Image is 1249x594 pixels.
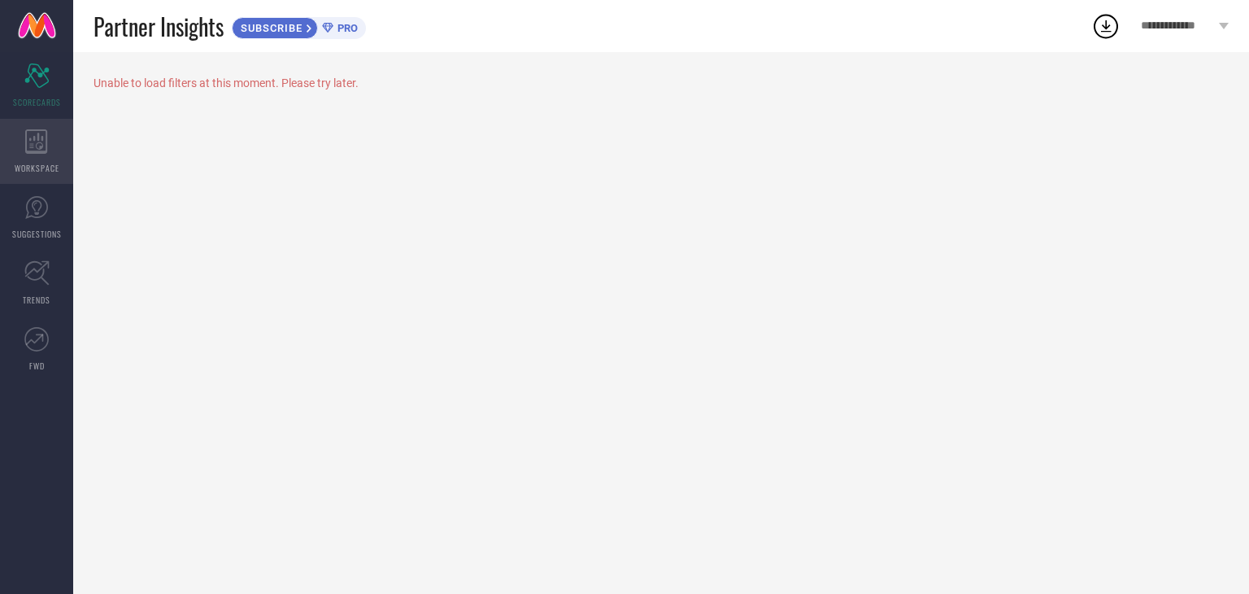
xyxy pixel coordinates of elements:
[233,22,307,34] span: SUBSCRIBE
[232,13,366,39] a: SUBSCRIBEPRO
[1091,11,1121,41] div: Open download list
[94,76,1229,90] div: Unable to load filters at this moment. Please try later.
[13,96,61,108] span: SCORECARDS
[12,228,62,240] span: SUGGESTIONS
[94,10,224,43] span: Partner Insights
[333,22,358,34] span: PRO
[29,360,45,372] span: FWD
[15,162,59,174] span: WORKSPACE
[23,294,50,306] span: TRENDS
